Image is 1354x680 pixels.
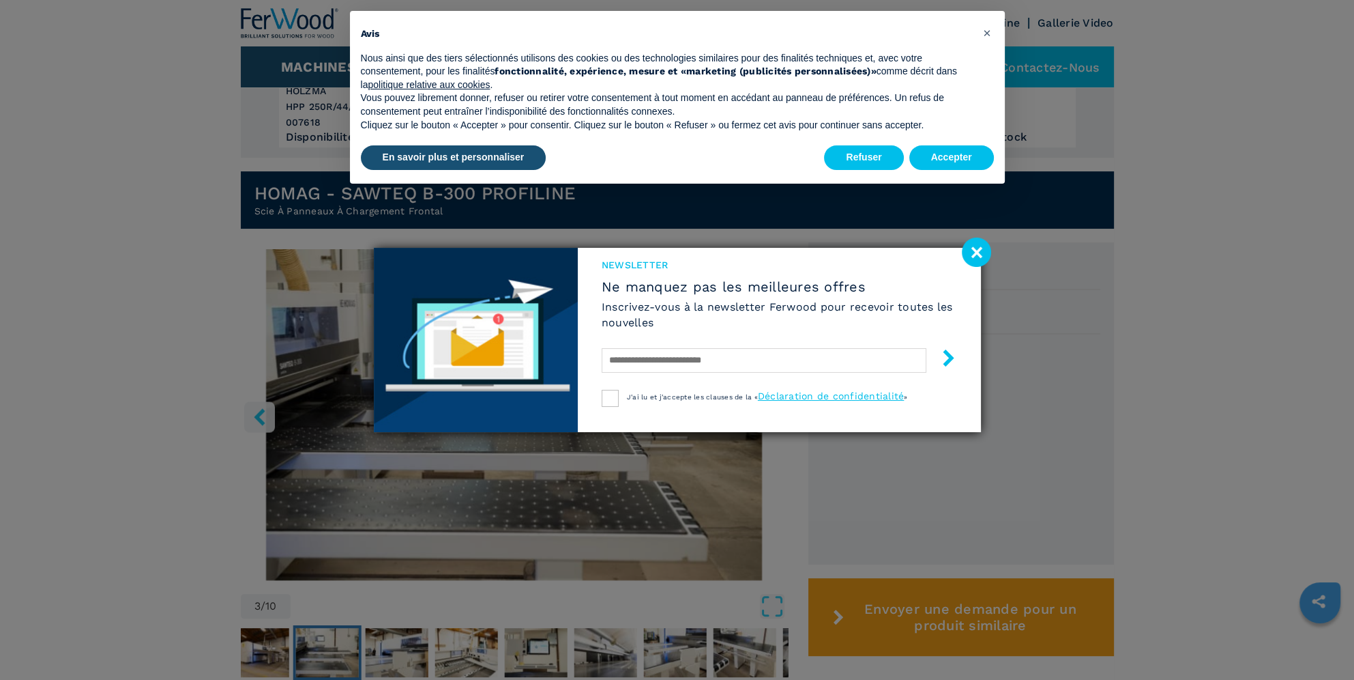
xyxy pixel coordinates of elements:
[374,248,578,432] img: Newsletter image
[602,258,957,272] span: Newsletter
[361,119,972,132] p: Cliquez sur le bouton « Accepter » pour consentir. Cliquez sur le bouton « Refuser » ou fermez ce...
[361,52,972,92] p: Nous ainsi que des tiers sélectionnés utilisons des cookies ou des technologies similaires pour d...
[361,145,546,170] button: En savoir plus et personnaliser
[602,279,957,295] span: Ne manquez pas les meilleures offres
[368,79,490,90] a: politique relative aux cookies
[824,145,903,170] button: Refuser
[602,299,957,330] h6: Inscrivez-vous à la newsletter Ferwood pour recevoir toutes les nouvelles
[976,22,998,44] button: Fermer cet avis
[904,393,907,401] span: »
[627,393,758,401] span: J'ai lu et j'accepte les clauses de la «
[909,145,994,170] button: Accepter
[361,27,972,41] h2: Avis
[926,344,957,376] button: submit-button
[758,391,904,401] a: Déclaration de confidentialité
[361,91,972,118] p: Vous pouvez librement donner, refuser ou retirer votre consentement à tout moment en accédant au ...
[495,66,876,76] strong: fonctionnalité, expérience, mesure et «marketing (publicités personnalisées)»
[982,25,990,41] span: ×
